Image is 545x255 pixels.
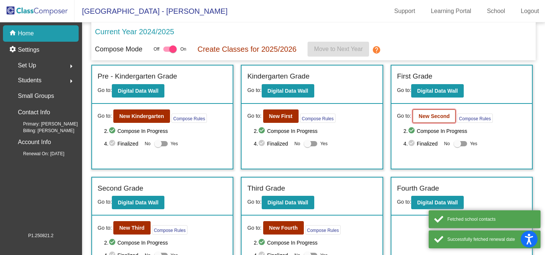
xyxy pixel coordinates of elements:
span: Off [154,46,160,52]
p: Small Groups [18,91,54,101]
b: Digital Data Wall [118,200,158,205]
span: 4. Finalized [254,139,291,148]
p: Home [18,29,34,38]
button: Compose Rules [171,114,207,123]
button: New Fourth [263,221,304,235]
span: Billing: [PERSON_NAME] [11,127,74,134]
span: Go to: [98,199,112,205]
mat-icon: check_circle [108,139,117,148]
mat-icon: check_circle [258,127,267,136]
button: New First [263,109,299,123]
button: New Second [413,109,456,123]
span: Yes [470,139,478,148]
span: Go to: [397,112,411,120]
mat-icon: check_circle [258,238,267,247]
span: Students [18,75,41,86]
span: Go to: [98,87,112,93]
span: Yes [320,139,328,148]
a: School [481,5,511,17]
span: Set Up [18,60,36,71]
p: Contact Info [18,107,50,118]
label: Second Grade [98,183,144,194]
b: Digital Data Wall [417,200,458,205]
mat-icon: check_circle [408,127,417,136]
p: Compose Mode [95,44,142,54]
b: New Third [119,225,145,231]
span: Go to: [247,112,261,120]
mat-icon: settings [9,45,18,54]
span: 4. Finalized [403,139,440,148]
span: Go to: [397,87,411,93]
span: 2. Compose In Progress [254,127,377,136]
b: New Fourth [269,225,298,231]
a: Learning Portal [425,5,478,17]
button: Digital Data Wall [411,84,464,98]
span: 2. Compose In Progress [104,238,227,247]
button: New Third [113,221,151,235]
span: No [444,140,450,147]
mat-icon: check_circle [408,139,417,148]
button: Compose Rules [300,114,335,123]
span: [GEOGRAPHIC_DATA] - [PERSON_NAME] [75,5,227,17]
mat-icon: check_circle [258,139,267,148]
span: 2. Compose In Progress [104,127,227,136]
span: Go to: [247,87,261,93]
label: Fourth Grade [397,183,439,194]
span: No [294,140,300,147]
div: Successfully fetched renewal date [447,236,535,243]
span: Go to: [247,199,261,205]
span: Primary: [PERSON_NAME] [11,121,78,127]
b: Digital Data Wall [268,88,308,94]
a: Support [388,5,421,17]
a: Logout [515,5,545,17]
span: Yes [171,139,178,148]
button: Digital Data Wall [262,84,314,98]
button: Compose Rules [305,225,341,235]
span: No [145,140,150,147]
button: Digital Data Wall [112,84,164,98]
p: Create Classes for 2025/2026 [198,44,297,55]
mat-icon: arrow_right [67,62,76,71]
b: Digital Data Wall [268,200,308,205]
button: Digital Data Wall [112,196,164,209]
b: Digital Data Wall [118,88,158,94]
p: Current Year 2024/2025 [95,26,174,37]
b: New Second [419,113,450,119]
span: Go to: [98,112,112,120]
span: 4. Finalized [104,139,141,148]
span: 2. Compose In Progress [403,127,526,136]
label: First Grade [397,71,432,82]
mat-icon: help [372,45,381,54]
label: Pre - Kindergarten Grade [98,71,177,82]
p: Account Info [18,137,51,147]
b: Digital Data Wall [417,88,458,94]
button: New Kindergarten [113,109,170,123]
button: Digital Data Wall [262,196,314,209]
span: Go to: [247,224,261,232]
b: New Kindergarten [119,113,164,119]
label: Kindergarten Grade [247,71,309,82]
div: Fetched school contacts [447,216,535,223]
span: 2. Compose In Progress [254,238,377,247]
span: On [180,46,186,52]
button: Compose Rules [457,114,492,123]
button: Compose Rules [152,225,188,235]
mat-icon: arrow_right [67,77,76,86]
mat-icon: check_circle [108,127,117,136]
p: Settings [18,45,40,54]
button: Move to Next Year [308,42,369,57]
mat-icon: check_circle [108,238,117,247]
mat-icon: home [9,29,18,38]
span: Go to: [397,199,411,205]
span: Renewal On: [DATE] [11,150,64,157]
span: Go to: [98,224,112,232]
button: Digital Data Wall [411,196,464,209]
label: Third Grade [247,183,285,194]
span: Move to Next Year [314,46,363,52]
b: New First [269,113,293,119]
